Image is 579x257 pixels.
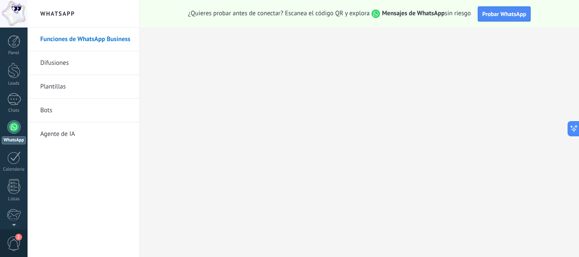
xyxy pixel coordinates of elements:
a: Plantillas [40,75,131,99]
li: Funciones de WhatsApp Business [28,28,139,51]
li: Plantillas [28,75,139,99]
div: Calendario [2,167,26,172]
a: Agente de IA [40,122,131,146]
div: Listas [2,196,26,202]
a: Difusiones [40,51,131,75]
span: ¿Quieres probar antes de conectar? Escanea el código QR y explora sin riesgo [188,9,471,18]
div: Panel [2,50,26,56]
button: Probar WhatsApp [478,6,531,22]
span: 2 [15,234,22,240]
div: Leads [2,81,26,86]
a: Funciones de WhatsApp Business [40,28,131,51]
li: Difusiones [28,51,139,75]
li: Agente de IA [28,122,139,146]
div: WhatsApp [2,136,26,144]
li: Bots [28,99,139,122]
div: Chats [2,108,26,113]
strong: Mensajes de WhatsApp [382,9,445,17]
span: Probar WhatsApp [482,10,526,18]
a: Bots [40,99,131,122]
